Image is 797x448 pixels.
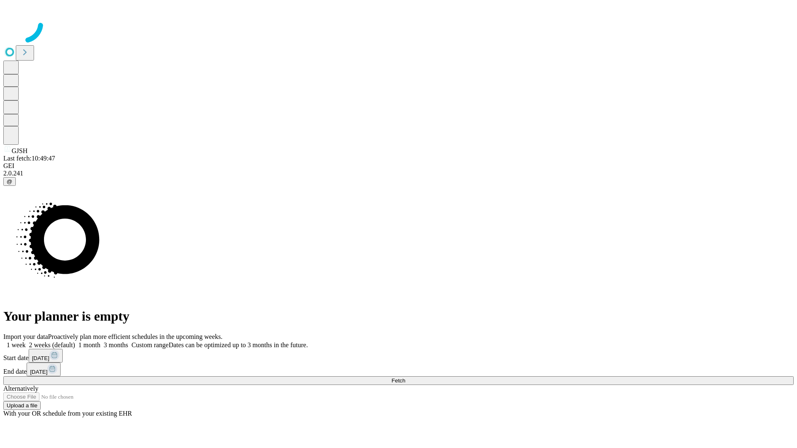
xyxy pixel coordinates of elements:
[29,349,63,363] button: [DATE]
[7,341,26,348] span: 1 week
[3,376,794,385] button: Fetch
[78,341,100,348] span: 1 month
[48,333,222,340] span: Proactively plan more efficient schedules in the upcoming weeks.
[3,410,132,417] span: With your OR schedule from your existing EHR
[3,170,794,177] div: 2.0.241
[3,177,16,186] button: @
[7,178,12,185] span: @
[3,309,794,324] h1: Your planner is empty
[32,355,49,361] span: [DATE]
[3,333,48,340] span: Import your data
[104,341,128,348] span: 3 months
[12,147,27,154] span: GJSH
[27,363,61,376] button: [DATE]
[3,155,55,162] span: Last fetch: 10:49:47
[169,341,308,348] span: Dates can be optimized up to 3 months in the future.
[3,401,41,410] button: Upload a file
[3,162,794,170] div: GEI
[3,363,794,376] div: End date
[391,377,405,384] span: Fetch
[29,341,75,348] span: 2 weeks (default)
[3,349,794,363] div: Start date
[3,385,38,392] span: Alternatively
[30,369,47,375] span: [DATE]
[132,341,169,348] span: Custom range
